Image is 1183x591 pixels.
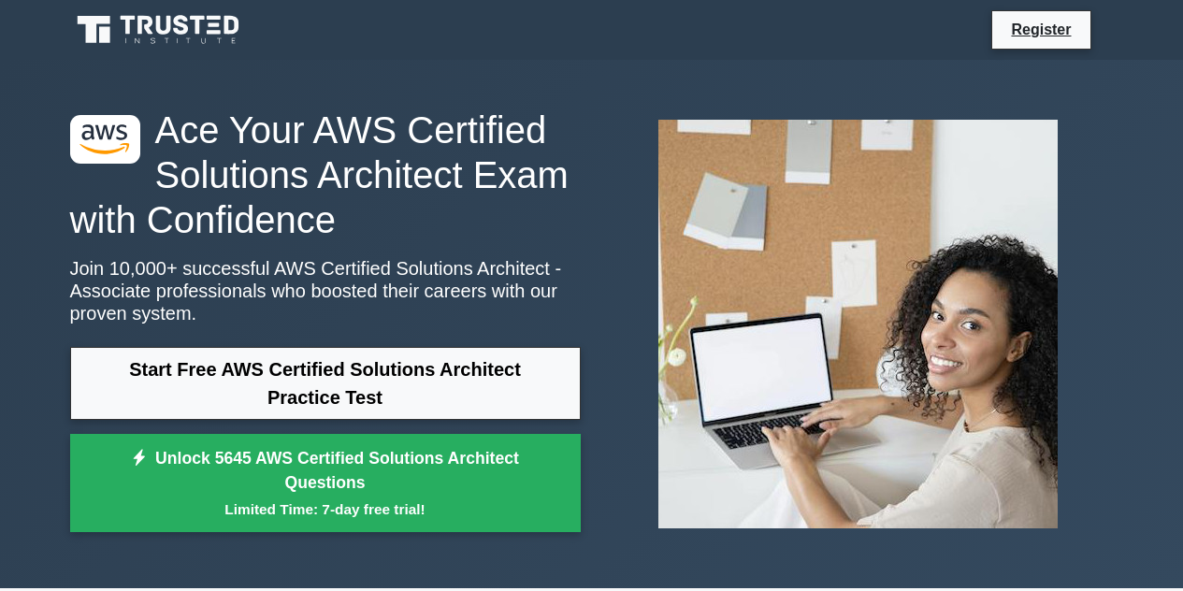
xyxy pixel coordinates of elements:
[94,498,557,520] small: Limited Time: 7-day free trial!
[70,434,581,533] a: Unlock 5645 AWS Certified Solutions Architect QuestionsLimited Time: 7-day free trial!
[70,257,581,324] p: Join 10,000+ successful AWS Certified Solutions Architect - Associate professionals who boosted t...
[70,347,581,420] a: Start Free AWS Certified Solutions Architect Practice Test
[1000,18,1082,41] a: Register
[70,108,581,242] h1: Ace Your AWS Certified Solutions Architect Exam with Confidence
